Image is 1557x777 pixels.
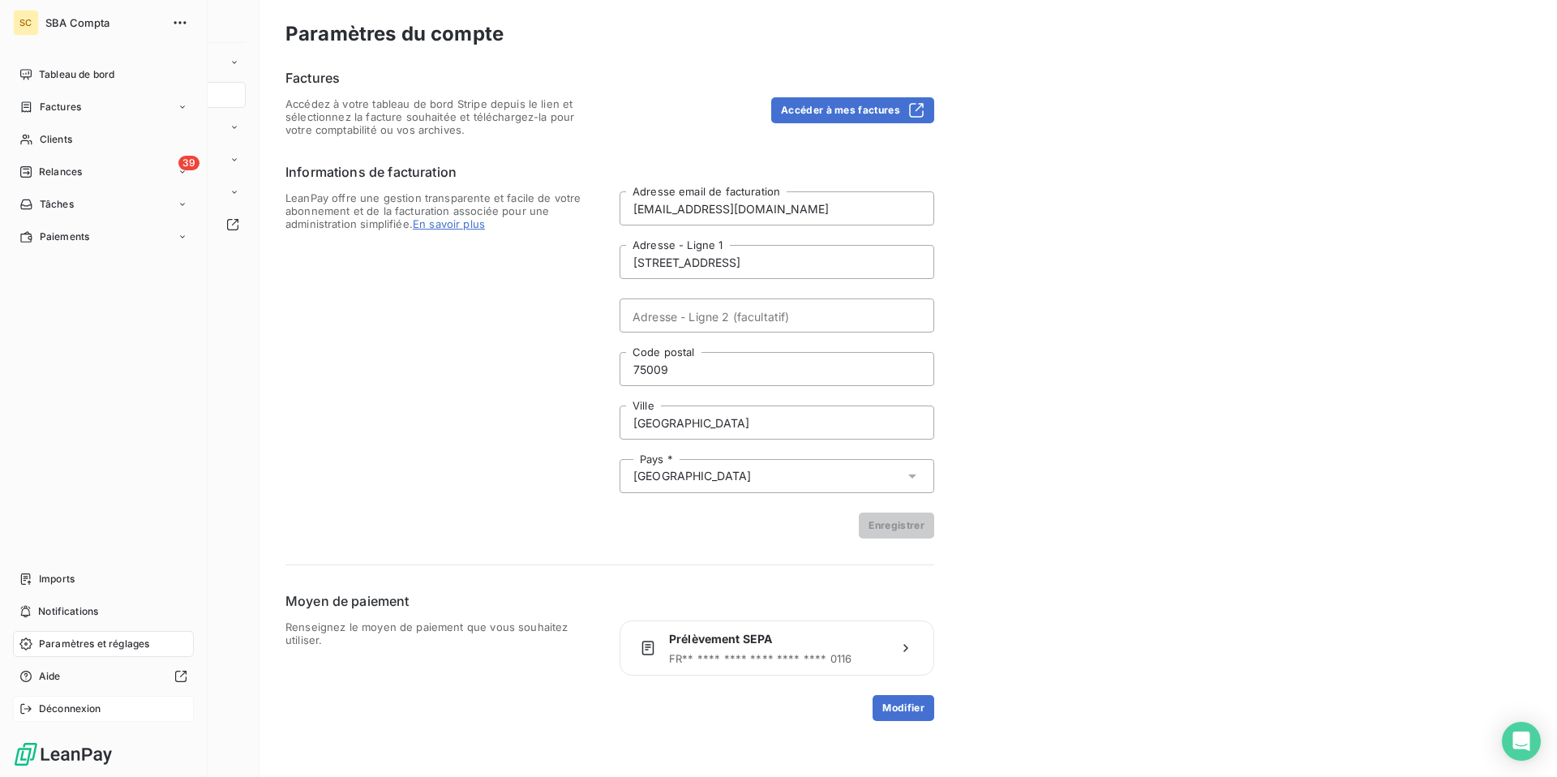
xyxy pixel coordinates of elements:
a: Aide [13,663,194,689]
button: Enregistrer [859,513,934,539]
span: Déconnexion [39,702,101,716]
span: Renseignez le moyen de paiement que vous souhaitez utiliser. [285,620,600,721]
span: Tableau de bord [39,67,114,82]
input: placeholder [620,245,934,279]
div: Open Intercom Messenger [1502,722,1541,761]
input: placeholder [620,352,934,386]
h6: Factures [285,68,934,88]
button: Modifier [873,695,934,721]
span: Notifications [38,604,98,619]
span: 39 [178,156,199,170]
div: SC [13,10,39,36]
span: Relances [39,165,82,179]
h6: Informations de facturation [285,162,934,182]
span: Paiements [40,230,89,244]
span: [GEOGRAPHIC_DATA] [633,468,752,484]
span: Factures [40,100,81,114]
span: Accédez à votre tableau de bord Stripe depuis le lien et sélectionnez la facture souhaitée et tél... [285,97,600,136]
button: Accéder à mes factures [771,97,934,123]
h6: Moyen de paiement [285,591,934,611]
span: LeanPay offre une gestion transparente et facile de votre abonnement et de la facturation associé... [285,191,600,539]
span: Prélèvement SEPA [669,631,885,647]
span: Aide [39,669,61,684]
input: placeholder [620,406,934,440]
span: SBA Compta [45,16,162,29]
img: Logo LeanPay [13,741,114,767]
span: Tâches [40,197,74,212]
input: placeholder [620,298,934,333]
span: Imports [39,572,75,586]
input: placeholder [620,191,934,225]
span: En savoir plus [413,217,485,230]
span: Clients [40,132,72,147]
h3: Paramètres du compte [285,19,1531,49]
span: Paramètres et réglages [39,637,149,651]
